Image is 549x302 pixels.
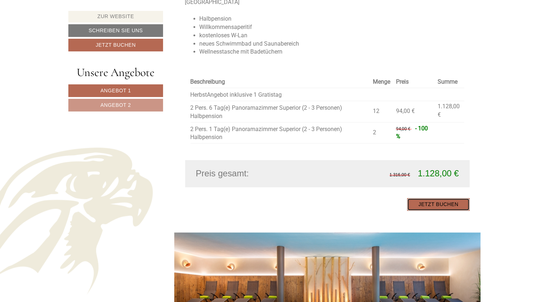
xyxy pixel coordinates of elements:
[200,40,470,48] li: neues Schwimmbad und Saunabereich
[370,122,393,143] td: 2
[68,39,163,51] a: Jetzt buchen
[396,126,410,131] span: 94,00 €
[191,101,370,122] td: 2 Pers. 6 Tag(e) Panoramazimmer Superior (2 - 3 Personen) Halbpension
[101,102,131,108] span: Angebot 2
[396,108,415,114] span: 94,00 €
[191,122,370,143] td: 2 Pers. 1 Tag(e) Panoramazimmer Superior (2 - 3 Personen) Halbpension
[418,168,459,178] span: 1.128,00 €
[200,23,470,32] li: Willkommensaperitif
[200,15,470,23] li: Halbpension
[68,24,163,37] a: Schreiben Sie uns
[390,172,410,177] span: 1.316,00 €
[370,76,393,88] th: Menge
[68,64,163,81] div: Unsere Angebote
[191,88,370,101] td: HerbstAngebot inklusive 1 Gratistag
[200,32,470,40] li: kostenloses W-Lan
[370,101,393,122] td: 12
[435,101,464,122] td: 1.128,00 €
[191,76,370,88] th: Beschreibung
[200,48,470,56] li: Wellnesstasche mit Badetüchern
[435,76,464,88] th: Summe
[191,167,328,180] div: Preis gesamt:
[101,88,131,93] span: Angebot 1
[393,76,435,88] th: Preis
[68,11,163,22] a: Zur Website
[407,198,470,211] a: Jetzt buchen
